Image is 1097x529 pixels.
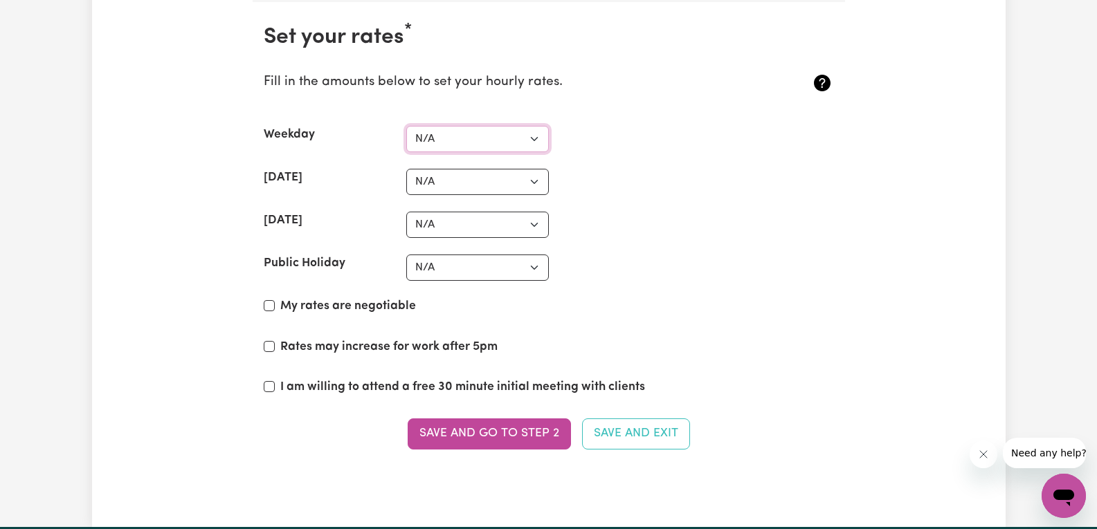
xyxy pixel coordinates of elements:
span: Need any help? [8,10,84,21]
iframe: Close message [970,440,997,468]
label: Public Holiday [264,254,345,272]
label: My rates are negotiable [280,297,416,315]
h2: Set your rates [264,24,834,50]
iframe: Button to launch messaging window [1042,474,1086,518]
label: [DATE] [264,212,302,230]
button: Save and Exit [582,418,690,449]
label: Weekday [264,126,315,144]
iframe: Message from company [1003,438,1086,468]
label: [DATE] [264,169,302,187]
label: Rates may increase for work after 5pm [280,338,498,356]
button: Save and go to Step 2 [408,418,571,449]
label: I am willing to attend a free 30 minute initial meeting with clients [280,378,645,396]
p: Fill in the amounts below to set your hourly rates. [264,73,739,93]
